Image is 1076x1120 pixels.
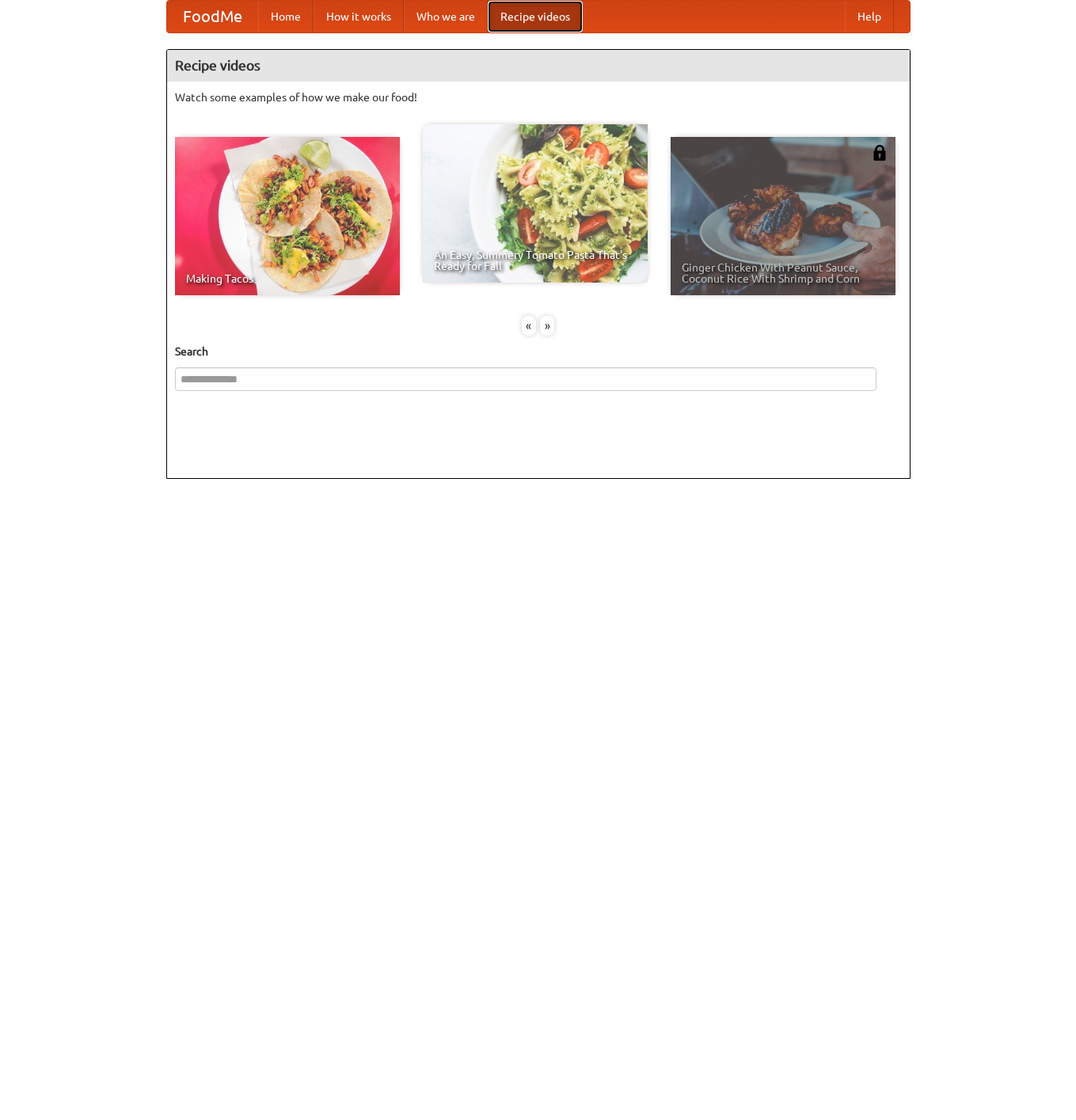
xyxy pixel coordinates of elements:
a: How it works [314,1,404,32]
div: » [540,316,554,336]
span: Making Tacos [186,273,389,284]
h4: Recipe videos [167,50,910,82]
div: « [522,316,536,336]
h5: Search [175,344,902,359]
img: 483408.png [872,145,888,161]
span: An Easy, Summery Tomato Pasta That's Ready for Fall [434,249,637,271]
a: Home [258,1,314,32]
p: Watch some examples of how we make our food! [175,89,902,105]
a: Help [845,1,894,32]
a: FoodMe [167,1,258,32]
a: An Easy, Summery Tomato Pasta That's Ready for Fall [423,124,648,283]
a: Who we are [404,1,488,32]
a: Recipe videos [488,1,583,32]
a: Making Tacos [175,137,400,295]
